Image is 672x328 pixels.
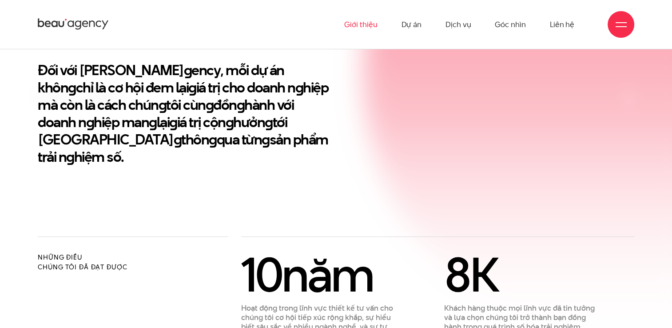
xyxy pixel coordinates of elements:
en: g [66,147,74,167]
en: g [149,112,157,132]
en: g [295,77,303,97]
en: g [209,129,217,149]
en: g [159,95,167,115]
en: g [188,77,196,97]
en: g [184,60,192,80]
en: g [206,95,214,115]
en: g [226,112,234,132]
en: g [86,112,94,132]
en: g [265,112,273,132]
div: K [444,252,600,297]
div: năm [241,252,397,297]
h2: Những điều chúng tôi đã đạt được [38,252,228,272]
en: g [237,95,245,115]
en: g [68,77,76,97]
span: 10 [241,241,282,308]
en: g [262,129,270,149]
span: 8 [444,241,470,308]
h2: Đối với [PERSON_NAME] ency, mỗi dự án khôn chỉ là cơ hội đem lại iá trị cho doanh n hiệp mà còn l... [38,61,330,165]
en: g [169,112,177,132]
en: g [174,129,182,149]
